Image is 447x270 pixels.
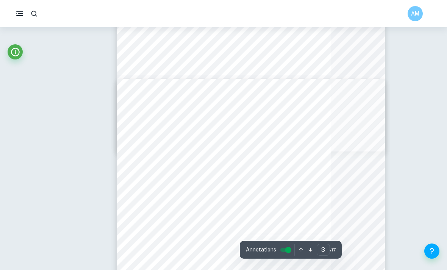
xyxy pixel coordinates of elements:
[330,247,336,253] span: / 17
[8,44,23,59] button: Info
[246,246,276,254] span: Annotations
[408,6,423,21] button: AM
[411,9,420,18] h6: AM
[424,243,439,259] button: Help and Feedback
